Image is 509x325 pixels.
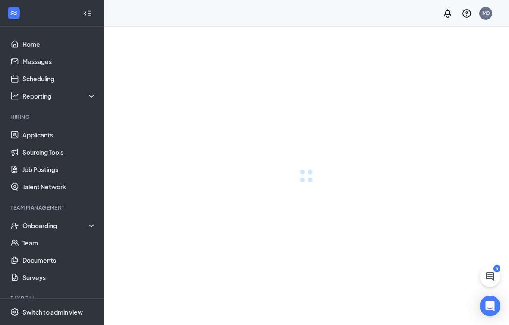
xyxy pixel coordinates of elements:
svg: Collapse [83,9,92,18]
div: Hiring [10,113,94,121]
button: ChatActive [480,266,500,287]
div: Payroll [10,295,94,302]
div: Reporting [22,92,97,100]
svg: Analysis [10,92,19,100]
svg: QuestionInfo [462,8,472,19]
div: Team Management [10,204,94,211]
a: Sourcing Tools [22,143,96,161]
a: Applicants [22,126,96,143]
a: Team [22,234,96,252]
a: Surveys [22,269,96,286]
div: 6 [493,265,500,272]
svg: WorkstreamLogo [9,9,18,17]
a: Messages [22,53,96,70]
svg: UserCheck [10,221,19,230]
div: Switch to admin view [22,308,83,316]
a: Job Postings [22,161,96,178]
svg: ChatActive [485,271,495,282]
svg: Settings [10,308,19,316]
a: Home [22,35,96,53]
div: Open Intercom Messenger [480,296,500,316]
svg: Notifications [443,8,453,19]
div: Onboarding [22,221,97,230]
a: Scheduling [22,70,96,87]
a: Documents [22,252,96,269]
div: M0 [482,10,490,17]
a: Talent Network [22,178,96,195]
